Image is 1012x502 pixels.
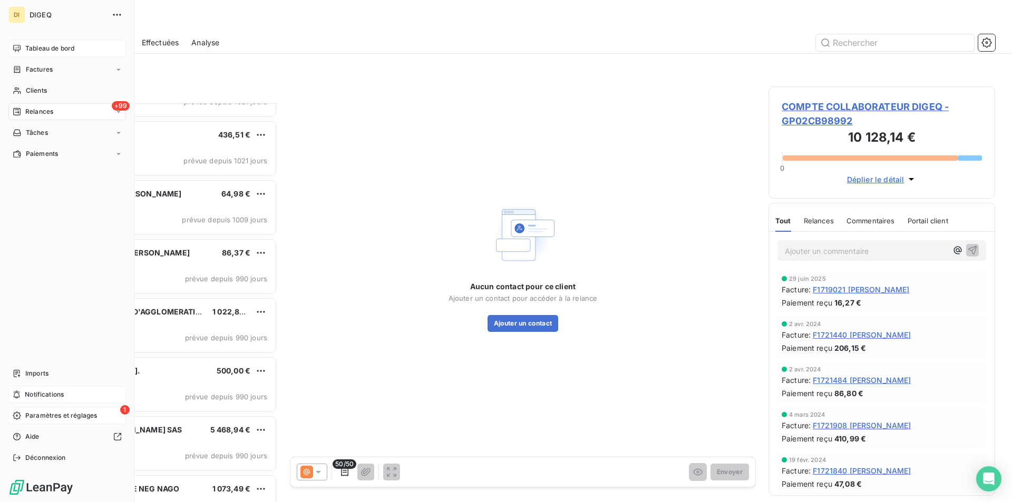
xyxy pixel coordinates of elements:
[25,411,97,420] span: Paramètres et réglages
[816,34,974,51] input: Rechercher
[26,86,47,95] span: Clients
[26,128,48,137] span: Tâches
[846,216,895,225] span: Commentaires
[780,164,784,172] span: 0
[789,411,825,418] span: 4 mars 2024
[711,464,749,480] button: Envoyer
[813,284,909,295] span: F1719021 [PERSON_NAME]
[782,465,811,476] span: Facture :
[782,420,811,431] span: Facture :
[789,457,826,463] span: 19 févr. 2024
[782,342,832,353] span: Paiement reçu
[789,275,826,282] span: 29 juin 2025
[112,101,130,111] span: +99
[834,342,866,353] span: 206,15 €
[8,479,74,496] img: Logo LeanPay
[976,466,1001,491] div: Open Intercom Messenger
[8,428,126,445] a: Aide
[847,174,904,185] span: Déplier le détail
[25,44,74,53] span: Tableau de bord
[834,388,863,399] span: 86,80 €
[470,281,576,292] span: Aucun contact pour ce client
[449,294,598,302] span: Ajouter un contact pour accéder à la relance
[51,103,277,502] div: grid
[813,465,911,476] span: F1721840 [PERSON_NAME]
[25,390,64,399] span: Notifications
[813,375,911,386] span: F1721484 [PERSON_NAME]
[844,173,920,185] button: Déplier le détail
[782,433,832,444] span: Paiement reçu
[185,392,267,401] span: prévue depuis 990 jours
[221,189,250,198] span: 64,98 €
[120,405,130,415] span: 1
[30,11,105,19] span: DIGEQ
[217,366,250,375] span: 500,00 €
[25,107,53,116] span: Relances
[25,369,48,378] span: Imports
[185,451,267,460] span: prévue depuis 990 jours
[813,329,911,340] span: F1721440 [PERSON_NAME]
[25,453,66,462] span: Déconnexion
[782,284,811,295] span: Facture :
[782,100,982,128] span: COMPTE COLLABORATEUR DIGEQ - GP02CB98992
[813,420,911,431] span: F1721908 [PERSON_NAME]
[782,375,811,386] span: Facture :
[8,6,25,23] div: DI
[782,388,832,399] span: Paiement reçu
[775,216,791,225] span: Tout
[26,65,53,74] span: Factures
[782,128,982,149] h3: 10 128,14 €
[789,321,821,327] span: 2 avr. 2024
[804,216,834,225] span: Relances
[333,459,356,469] span: 50/50
[782,297,832,308] span: Paiement reçu
[142,37,179,48] span: Effectuées
[789,366,821,372] span: 2 avr. 2024
[191,37,219,48] span: Analyse
[782,478,832,489] span: Paiement reçu
[212,307,251,316] span: 1 022,84 €
[834,433,866,444] span: 410,99 €
[834,297,861,308] span: 16,27 €
[26,149,58,159] span: Paiements
[182,215,267,224] span: prévue depuis 1009 jours
[908,216,948,225] span: Portail client
[185,333,267,342] span: prévue depuis 990 jours
[488,315,559,332] button: Ajouter un contact
[212,484,251,493] span: 1 073,49 €
[218,130,250,139] span: 436,51 €
[185,274,267,283] span: prévue depuis 990 jours
[489,201,557,269] img: Empty state
[222,248,250,257] span: 86,37 €
[74,307,207,316] span: COMMUNAUTE D'AGGLOMERATION
[782,329,811,340] span: Facture :
[25,432,40,441] span: Aide
[210,425,251,434] span: 5 468,94 €
[183,156,267,165] span: prévue depuis 1021 jours
[834,478,862,489] span: 47,08 €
